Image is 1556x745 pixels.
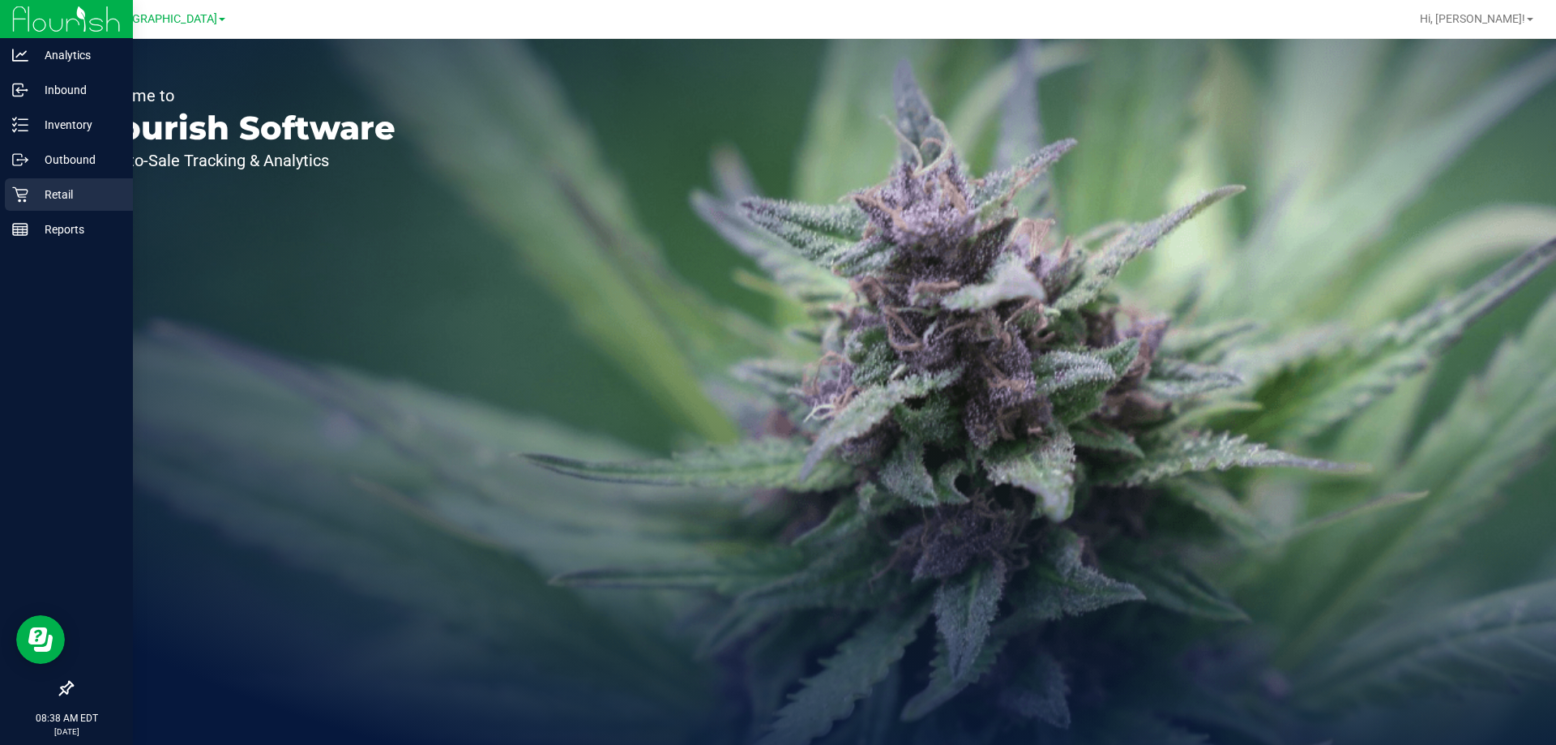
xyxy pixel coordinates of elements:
[7,711,126,726] p: 08:38 AM EDT
[28,80,126,100] p: Inbound
[28,185,126,204] p: Retail
[28,150,126,169] p: Outbound
[7,726,126,738] p: [DATE]
[16,615,65,664] iframe: Resource center
[12,117,28,133] inline-svg: Inventory
[88,112,395,144] p: Flourish Software
[106,12,217,26] span: [GEOGRAPHIC_DATA]
[28,220,126,239] p: Reports
[12,221,28,238] inline-svg: Reports
[28,115,126,135] p: Inventory
[88,152,395,169] p: Seed-to-Sale Tracking & Analytics
[12,186,28,203] inline-svg: Retail
[12,47,28,63] inline-svg: Analytics
[12,82,28,98] inline-svg: Inbound
[1420,12,1525,25] span: Hi, [PERSON_NAME]!
[88,88,395,104] p: Welcome to
[12,152,28,168] inline-svg: Outbound
[28,45,126,65] p: Analytics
